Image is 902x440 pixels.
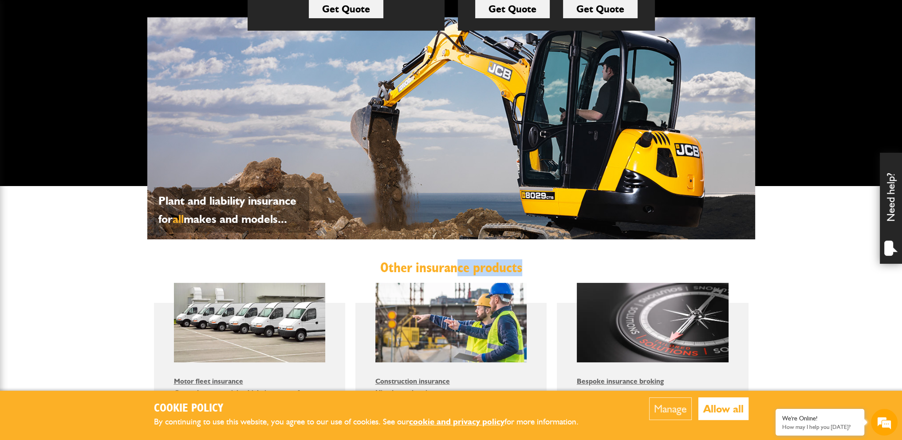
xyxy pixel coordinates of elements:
button: Allow all [698,397,748,420]
p: Plant and liability insurance for makes and models... [158,192,305,228]
div: Minimize live chat window [146,4,167,26]
input: Enter your last name [12,82,162,102]
div: Chat with us now [46,50,149,61]
a: cookie and privacy policy [409,416,504,427]
h2: Other insurance products [154,259,748,276]
p: How may I help you today? [782,424,858,430]
img: Bespoke insurance broking [577,283,729,362]
a: Car and commercial vehicle insurance for businesses [174,388,307,408]
input: Enter your email address [12,108,162,128]
img: d_20077148190_company_1631870298795_20077148190 [15,49,37,62]
button: Manage [649,397,692,420]
a: Hired out plant insurance [375,388,457,397]
span: all [173,212,184,226]
a: Construction insurance [375,377,450,385]
img: Construction insurance [375,283,527,362]
div: We're Online! [782,415,858,422]
a: Bespoke insurance broking [577,377,664,385]
input: Enter your phone number [12,135,162,154]
a: Motor fleet insurance [174,377,243,385]
div: Need help? [880,153,902,264]
p: By continuing to use this website, you agree to our use of cookies. See our for more information. [154,415,593,429]
h2: Cookie Policy [154,402,593,416]
img: Motor fleet insurance [174,283,326,362]
textarea: Type your message and hit 'Enter' [12,161,162,266]
em: Start Chat [121,274,161,285]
